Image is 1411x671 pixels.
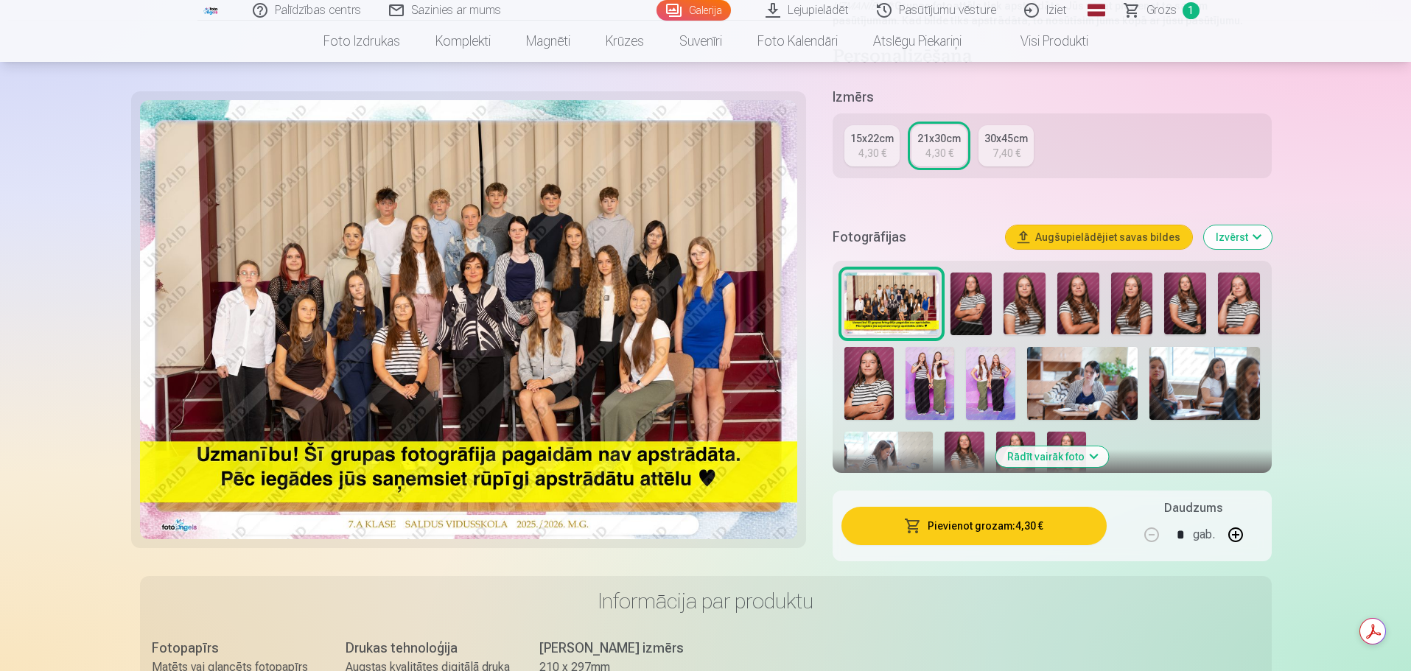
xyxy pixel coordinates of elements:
button: Izvērst [1204,225,1272,249]
h5: Fotogrāfijas [833,227,993,247]
a: Foto kalendāri [740,21,855,62]
h5: Daudzums [1164,499,1222,517]
a: 21x30cm4,30 € [911,125,967,166]
a: Suvenīri [662,21,740,62]
button: Augšupielādējiet savas bildes [1006,225,1192,249]
a: 15x22cm4,30 € [844,125,900,166]
button: Pievienot grozam:4,30 € [841,507,1106,545]
div: gab. [1193,517,1215,552]
a: Magnēti [508,21,588,62]
div: 4,30 € [858,146,886,161]
span: Grozs [1146,1,1177,19]
button: Rādīt vairāk foto [995,446,1108,467]
a: Komplekti [418,21,508,62]
div: Drukas tehnoloģija [346,638,510,658]
img: /fa1 [203,6,220,15]
div: [PERSON_NAME] izmērs [539,638,704,658]
a: Foto izdrukas [306,21,418,62]
div: 21x30cm [917,131,961,146]
div: 7,40 € [992,146,1020,161]
a: Visi produkti [979,21,1106,62]
div: Fotopapīrs [152,638,316,658]
h5: Izmērs [833,87,1271,108]
div: 15x22cm [850,131,894,146]
div: 4,30 € [925,146,953,161]
div: 30x45cm [984,131,1028,146]
h3: Informācija par produktu [152,588,1260,614]
span: 1 [1183,2,1200,19]
a: Krūzes [588,21,662,62]
a: 30x45cm7,40 € [978,125,1034,166]
a: Atslēgu piekariņi [855,21,979,62]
